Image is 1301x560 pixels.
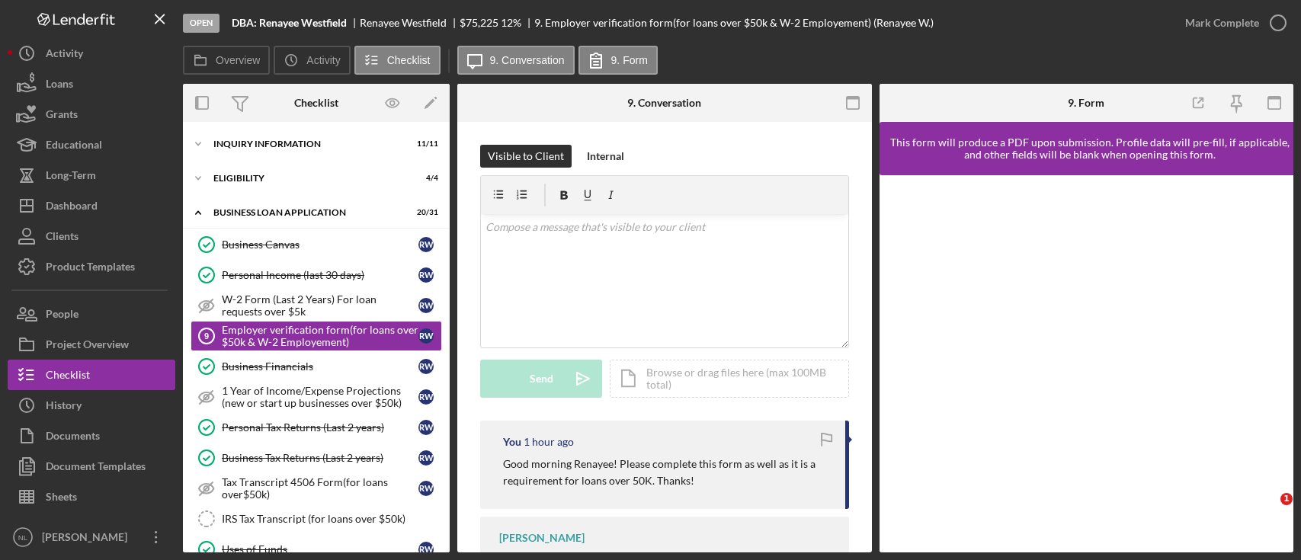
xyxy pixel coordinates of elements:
div: R W [418,359,434,374]
label: Checklist [387,54,431,66]
a: Personal Income (last 30 days)RW [191,260,442,290]
div: Documents [46,421,100,455]
button: NL[PERSON_NAME] [8,522,175,552]
div: BUSINESS LOAN APPLICATION [213,208,400,217]
button: Send [480,360,602,398]
div: History [46,390,82,424]
div: 9. Employer verification form(for loans over $50k & W-2 Employement) (Renayee W.) [534,17,934,29]
button: 9. Conversation [457,46,575,75]
div: Business Canvas [222,238,418,251]
div: R W [418,481,434,496]
div: Tax Transcript 4506 Form(for loans over$50k) [222,476,418,501]
a: Personal Tax Returns (Last 2 years)RW [191,412,442,443]
div: Business Financials [222,360,418,373]
div: R W [418,267,434,283]
button: 9. Form [578,46,658,75]
tspan: 9 [204,331,209,341]
time: 2025-10-08 14:52 [524,436,574,448]
div: Renayee Westfield [360,17,460,29]
div: IRS Tax Transcript (for loans over $50k) [222,513,441,525]
div: Mark Complete [1185,8,1259,38]
div: R W [418,420,434,435]
p: Good morning Renayee! Please complete this form as well as it is a requirement for loans over 50K... [503,456,830,490]
label: 9. Form [611,54,648,66]
div: R W [418,237,434,252]
button: Documents [8,421,175,451]
div: [PERSON_NAME] [38,522,137,556]
a: Business CanvasRW [191,229,442,260]
div: 4 / 4 [411,174,438,183]
div: 9. Form [1068,97,1104,109]
div: Internal [587,145,624,168]
label: Overview [216,54,260,66]
div: Business Tax Returns (Last 2 years) [222,452,418,464]
label: Activity [306,54,340,66]
div: Send [530,360,553,398]
div: [PERSON_NAME] [499,532,585,544]
div: Personal Tax Returns (Last 2 years) [222,421,418,434]
a: Tax Transcript 4506 Form(for loans over$50k)RW [191,473,442,504]
b: DBA: Renayee Westfield [232,17,347,29]
div: 12 % [501,17,521,29]
a: 1 Year of Income/Expense Projections (new or start up businesses over $50k)RW [191,382,442,412]
div: 11 / 11 [411,139,438,149]
span: 1 [1280,493,1293,505]
div: 1 Year of Income/Expense Projections (new or start up businesses over $50k) [222,385,418,409]
button: Mark Complete [1170,8,1293,38]
div: Checklist [294,97,338,109]
button: Document Templates [8,451,175,482]
button: Checklist [354,46,441,75]
button: History [8,390,175,421]
button: Visible to Client [480,145,572,168]
button: Project Overview [8,329,175,360]
button: Internal [579,145,632,168]
div: 9. Conversation [627,97,701,109]
div: Employer verification form(for loans over $50k & W-2 Employement) [222,324,418,348]
a: Business Tax Returns (Last 2 years)RW [191,443,442,473]
button: Activity [274,46,350,75]
a: W-2 Form (Last 2 Years) For loan requests over $5kRW [191,290,442,321]
button: Sheets [8,482,175,512]
div: Personal Income (last 30 days) [222,269,418,281]
div: R W [418,298,434,313]
a: IRS Tax Transcript (for loans over $50k) [191,504,442,534]
div: R W [418,328,434,344]
label: 9. Conversation [490,54,565,66]
div: R W [418,542,434,557]
span: $75,225 [460,16,498,29]
a: Checklist [8,360,175,390]
div: R W [418,389,434,405]
a: Business FinancialsRW [191,351,442,382]
div: Open [183,14,220,33]
div: Visible to Client [488,145,564,168]
div: Uses of Funds [222,543,418,555]
text: NL [18,533,28,542]
iframe: Lenderfit form [895,190,1280,537]
div: Project Overview [46,329,129,363]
